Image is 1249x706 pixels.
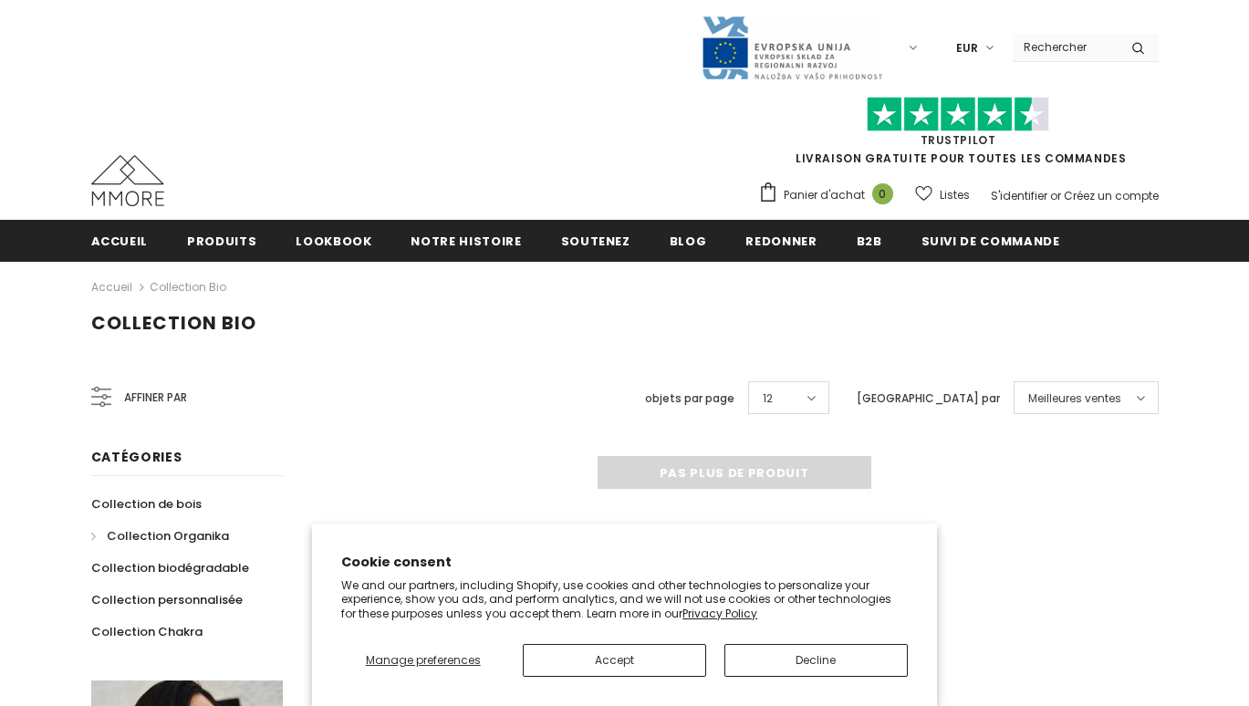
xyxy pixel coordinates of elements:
[341,644,505,677] button: Manage preferences
[296,220,371,261] a: Lookbook
[91,591,243,608] span: Collection personnalisée
[91,155,164,206] img: Cas MMORE
[91,488,202,520] a: Collection de bois
[857,220,882,261] a: B2B
[1013,34,1118,60] input: Search Site
[921,233,1060,250] span: Suivi de commande
[857,233,882,250] span: B2B
[758,105,1159,166] span: LIVRAISON GRATUITE POUR TOUTES LES COMMANDES
[91,310,256,336] span: Collection Bio
[991,188,1047,203] a: S'identifier
[91,495,202,513] span: Collection de bois
[1050,188,1061,203] span: or
[91,559,249,576] span: Collection biodégradable
[645,389,734,408] label: objets par page
[91,623,203,640] span: Collection Chakra
[187,233,256,250] span: Produits
[956,39,978,57] span: EUR
[867,97,1049,132] img: Faites confiance aux étoiles pilotes
[107,527,229,545] span: Collection Organika
[124,388,187,408] span: Affiner par
[763,389,773,408] span: 12
[91,520,229,552] a: Collection Organika
[150,279,226,295] a: Collection Bio
[940,186,970,204] span: Listes
[701,39,883,55] a: Javni Razpis
[296,233,371,250] span: Lookbook
[91,233,149,250] span: Accueil
[91,276,132,298] a: Accueil
[857,389,1000,408] label: [GEOGRAPHIC_DATA] par
[561,233,630,250] span: soutenez
[411,220,521,261] a: Notre histoire
[341,553,908,572] h2: Cookie consent
[1064,188,1159,203] a: Créez un compte
[91,552,249,584] a: Collection biodégradable
[915,179,970,211] a: Listes
[561,220,630,261] a: soutenez
[745,220,817,261] a: Redonner
[366,652,481,668] span: Manage preferences
[1028,389,1121,408] span: Meilleures ventes
[921,220,1060,261] a: Suivi de commande
[411,233,521,250] span: Notre histoire
[682,606,757,621] a: Privacy Policy
[701,15,883,81] img: Javni Razpis
[91,616,203,648] a: Collection Chakra
[784,186,865,204] span: Panier d'achat
[187,220,256,261] a: Produits
[758,182,902,209] a: Panier d'achat 0
[724,644,908,677] button: Decline
[523,644,706,677] button: Accept
[91,220,149,261] a: Accueil
[91,584,243,616] a: Collection personnalisée
[670,220,707,261] a: Blog
[91,448,182,466] span: Catégories
[670,233,707,250] span: Blog
[872,183,893,204] span: 0
[921,132,996,148] a: TrustPilot
[745,233,817,250] span: Redonner
[341,578,908,621] p: We and our partners, including Shopify, use cookies and other technologies to personalize your ex...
